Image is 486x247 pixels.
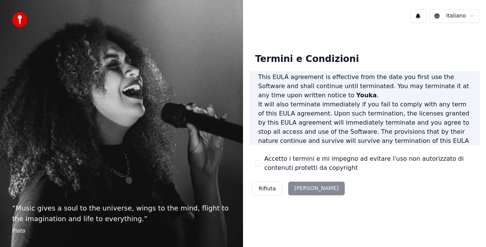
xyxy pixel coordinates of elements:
div: Termini e Condizioni [249,47,365,71]
span: Youka [356,92,377,99]
footer: Plato [12,227,231,235]
p: It will also terminate immediately if you fail to comply with any term of this EULA agreement. Up... [258,100,471,155]
img: youka [12,12,27,27]
label: Accetto i termini e mi impegno ad evitare l'uso non autorizzato di contenuti protetti da copyright [264,154,474,173]
p: “ Music gives a soul to the universe, wings to the mind, flight to the imagination and life to ev... [12,203,231,224]
button: Rifiuta [252,182,282,195]
p: This EULA agreement is effective from the date you first use the Software and shall continue unti... [258,73,471,100]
